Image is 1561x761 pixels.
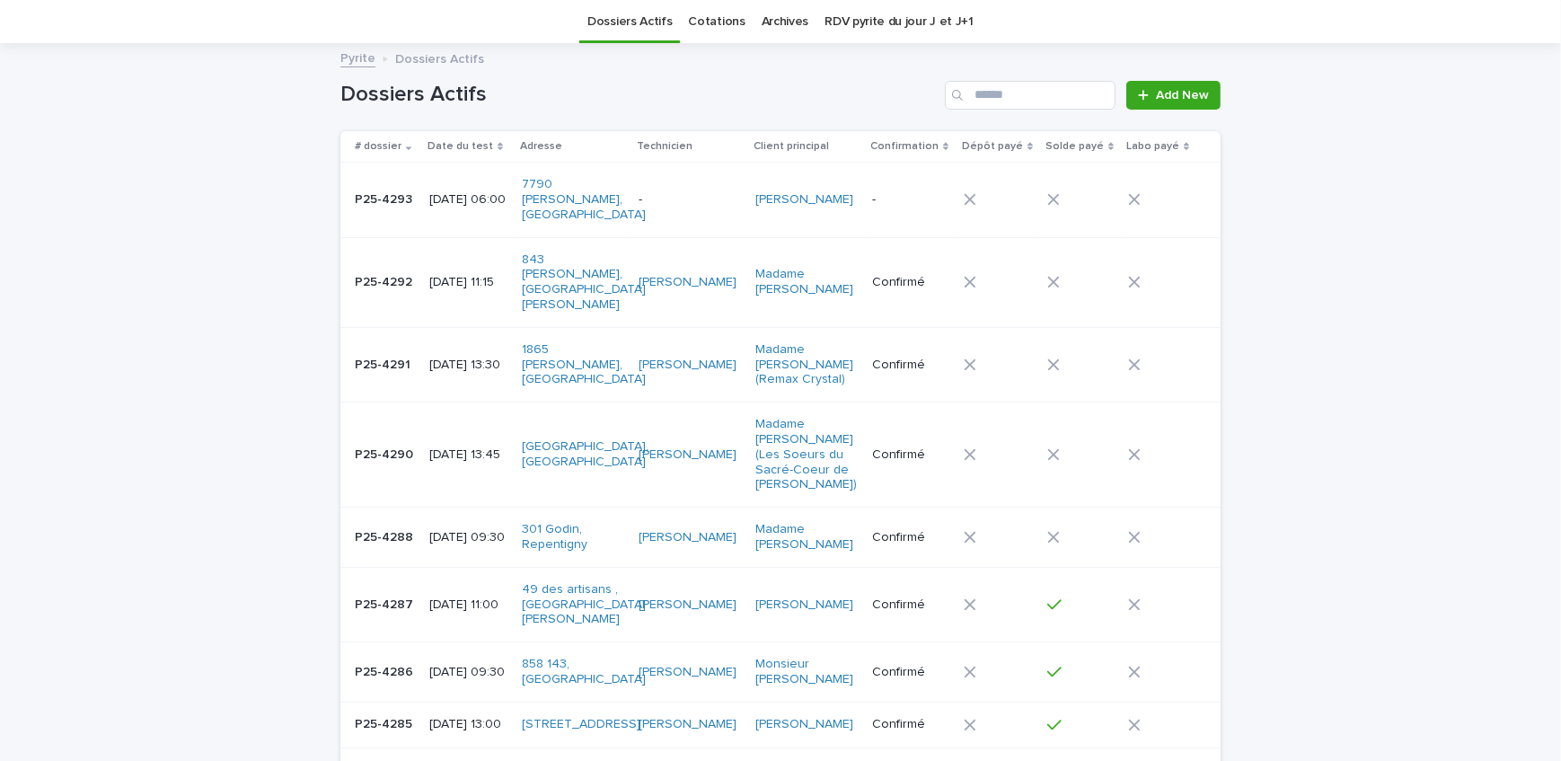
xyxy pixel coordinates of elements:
a: [PERSON_NAME] [755,192,853,208]
p: P25-4293 [355,189,416,208]
h1: Dossiers Actifs [340,82,938,108]
p: Confirmé [872,275,948,290]
tr: P25-4292P25-4292 [DATE] 11:15843 [PERSON_NAME], [GEOGRAPHIC_DATA][PERSON_NAME] [PERSON_NAME] Mada... [340,237,1221,327]
a: [GEOGRAPHIC_DATA], [GEOGRAPHIC_DATA] [522,439,648,470]
p: [DATE] 13:00 [429,717,507,732]
tr: P25-4290P25-4290 [DATE] 13:45[GEOGRAPHIC_DATA], [GEOGRAPHIC_DATA] [PERSON_NAME] Madame [PERSON_NA... [340,403,1221,508]
p: [DATE] 11:00 [429,597,507,613]
p: P25-4292 [355,271,416,290]
p: Labo payé [1126,137,1179,156]
p: P25-4291 [355,354,414,373]
a: [PERSON_NAME] [755,597,853,613]
p: [DATE] 06:00 [429,192,507,208]
p: [DATE] 11:15 [429,275,507,290]
a: [STREET_ADDRESS] [522,717,640,732]
a: [PERSON_NAME] [639,530,736,545]
p: [DATE] 13:30 [429,358,507,373]
p: [DATE] 13:45 [429,447,507,463]
a: Monsieur [PERSON_NAME] [755,657,855,687]
tr: P25-4287P25-4287 [DATE] 11:0049 des artisans , [GEOGRAPHIC_DATA][PERSON_NAME] [PERSON_NAME] [PERS... [340,567,1221,642]
p: Adresse [520,137,562,156]
a: [PERSON_NAME] [639,665,736,680]
a: [PERSON_NAME] [639,358,736,373]
a: Madame [PERSON_NAME] [755,267,855,297]
a: Madame [PERSON_NAME] [755,522,855,553]
p: - [639,192,738,208]
p: Confirmé [872,358,948,373]
p: Confirmation [870,137,939,156]
p: - [872,192,948,208]
a: [PERSON_NAME] [639,717,736,732]
a: Dossiers Actifs [587,1,672,43]
p: Client principal [754,137,829,156]
a: RDV pyrite du jour J et J+1 [825,1,974,43]
p: Confirmé [872,597,948,613]
p: P25-4286 [355,661,417,680]
p: [DATE] 09:30 [429,665,507,680]
p: Dépôt payé [962,137,1023,156]
p: # dossier [355,137,401,156]
p: Solde payé [1045,137,1104,156]
a: 7790 [PERSON_NAME], [GEOGRAPHIC_DATA] [522,177,646,222]
p: [DATE] 09:30 [429,530,507,545]
a: Cotations [688,1,745,43]
a: Add New [1126,81,1221,110]
p: Confirmé [872,447,948,463]
a: 1865 [PERSON_NAME], [GEOGRAPHIC_DATA] [522,342,646,387]
a: Madame [PERSON_NAME] (Remax Crystal) [755,342,855,387]
a: Pyrite [340,47,375,67]
a: [PERSON_NAME] [755,717,853,732]
p: Confirmé [872,717,948,732]
span: Add New [1156,89,1209,102]
a: 49 des artisans , [GEOGRAPHIC_DATA][PERSON_NAME] [522,582,646,627]
a: Archives [762,1,809,43]
tr: P25-4291P25-4291 [DATE] 13:301865 [PERSON_NAME], [GEOGRAPHIC_DATA] [PERSON_NAME] Madame [PERSON_N... [340,327,1221,402]
input: Search [945,81,1116,110]
tr: P25-4288P25-4288 [DATE] 09:30301 Godin, Repentigny [PERSON_NAME] Madame [PERSON_NAME] Confirmé [340,508,1221,568]
p: Date du test [428,137,493,156]
p: Technicien [637,137,692,156]
a: [PERSON_NAME] [639,447,736,463]
p: Dossiers Actifs [395,48,484,67]
a: 301 Godin, Repentigny [522,522,622,553]
tr: P25-4286P25-4286 [DATE] 09:30858 143, [GEOGRAPHIC_DATA] [PERSON_NAME] Monsieur [PERSON_NAME] Conf... [340,642,1221,703]
p: P25-4290 [355,444,417,463]
a: 843 [PERSON_NAME], [GEOGRAPHIC_DATA][PERSON_NAME] [522,252,646,313]
p: P25-4288 [355,527,417,545]
a: 858 143, [GEOGRAPHIC_DATA] [522,657,646,687]
p: P25-4287 [355,594,417,613]
a: Madame [PERSON_NAME] (Les Soeurs du Sacré-Coeur de [PERSON_NAME]) [755,417,857,492]
tr: P25-4285P25-4285 [DATE] 13:00[STREET_ADDRESS] [PERSON_NAME] [PERSON_NAME] Confirmé [340,702,1221,748]
a: [PERSON_NAME] [639,597,736,613]
tr: P25-4293P25-4293 [DATE] 06:007790 [PERSON_NAME], [GEOGRAPHIC_DATA] -[PERSON_NAME] - [340,163,1221,237]
p: Confirmé [872,665,948,680]
a: [PERSON_NAME] [639,275,736,290]
p: P25-4285 [355,713,416,732]
p: Confirmé [872,530,948,545]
